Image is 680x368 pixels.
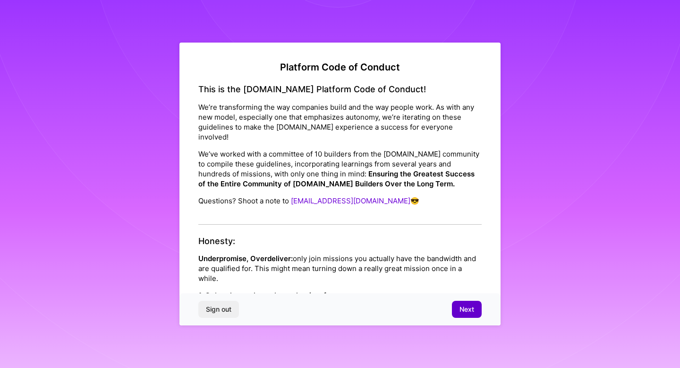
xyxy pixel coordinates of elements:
[198,196,482,206] p: Questions? Shoot a note to 😎
[198,84,482,95] h4: This is the [DOMAIN_NAME] Platform Code of Conduct!
[459,305,474,314] span: Next
[452,301,482,318] button: Next
[291,196,410,205] a: [EMAIL_ADDRESS][DOMAIN_NAME]
[198,301,239,318] button: Sign out
[198,169,475,188] strong: Ensuring the Greatest Success of the Entire Community of [DOMAIN_NAME] Builders Over the Long Term.
[198,149,482,189] p: We’ve worked with a committee of 10 builders from the [DOMAIN_NAME] community to compile these gu...
[198,236,482,246] h4: Honesty:
[198,61,482,73] h2: Platform Code of Conduct
[198,254,293,263] strong: Underpromise, Overdeliver:
[206,305,231,314] span: Sign out
[198,102,482,142] p: We’re transforming the way companies build and the way people work. As with any new model, especi...
[198,254,482,283] p: only join missions you actually have the bandwidth and are qualified for. This might mean turning...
